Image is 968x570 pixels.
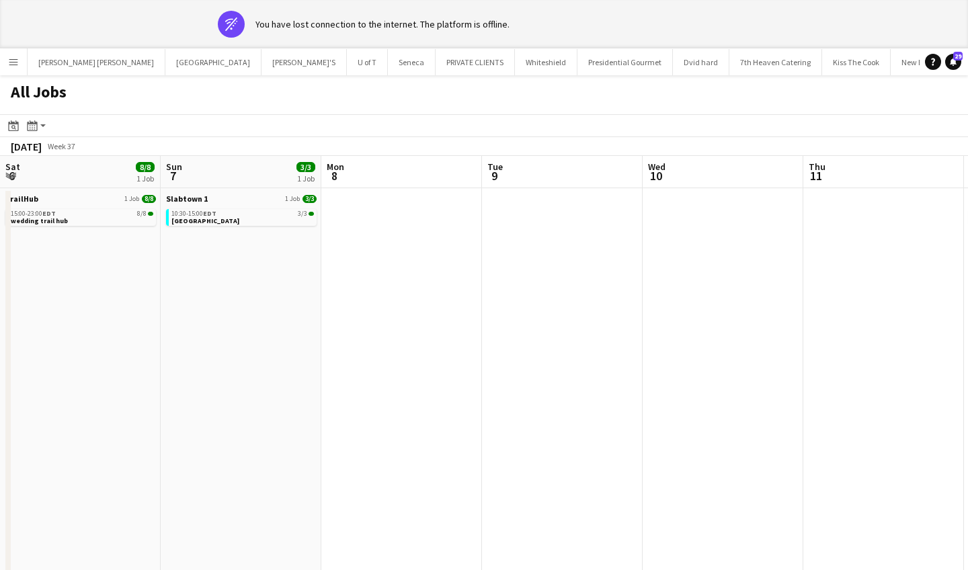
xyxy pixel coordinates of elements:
[137,210,147,217] span: 8/8
[142,195,156,203] span: 8/8
[309,212,314,216] span: 3/3
[577,49,673,75] button: Presidential Gourmet
[11,140,42,153] div: [DATE]
[648,161,665,173] span: Wed
[3,168,20,184] span: 6
[165,49,261,75] button: [GEOGRAPHIC_DATA]
[5,194,156,204] a: TrailHub1 Job8/8
[11,216,68,225] span: wedding trail hub
[388,49,436,75] button: Seneca
[11,210,56,217] span: 15:00-23:00
[673,49,729,75] button: Dvid hard
[807,168,825,184] span: 11
[436,49,515,75] button: PRIVATE CLIENTS
[5,194,38,204] span: TrailHub
[327,161,344,173] span: Mon
[203,209,216,218] span: EDT
[166,161,182,173] span: Sun
[485,168,503,184] span: 9
[325,168,344,184] span: 8
[171,209,314,225] a: 10:30-15:00EDT3/3[GEOGRAPHIC_DATA]
[28,49,165,75] button: [PERSON_NAME] [PERSON_NAME]
[953,52,963,60] span: 29
[809,161,825,173] span: Thu
[487,161,503,173] span: Tue
[148,212,153,216] span: 8/8
[729,49,822,75] button: 7th Heaven Catering
[136,173,154,184] div: 1 Job
[297,173,315,184] div: 1 Job
[44,141,78,151] span: Week 37
[891,49,951,75] button: New Board
[515,49,577,75] button: Whiteshield
[164,168,182,184] span: 7
[255,18,510,30] div: You have lost connection to the internet. The platform is offline.
[166,194,317,204] a: Slabtown 11 Job3/3
[42,209,56,218] span: EDT
[261,49,347,75] button: [PERSON_NAME]'S
[302,195,317,203] span: 3/3
[285,195,300,203] span: 1 Job
[136,162,155,172] span: 8/8
[296,162,315,172] span: 3/3
[124,195,139,203] span: 1 Job
[171,216,239,225] span: Slabtown
[11,209,153,225] a: 15:00-23:00EDT8/8wedding trail hub
[5,161,20,173] span: Sat
[5,194,156,229] div: TrailHub1 Job8/815:00-23:00EDT8/8wedding trail hub
[945,54,961,70] a: 29
[166,194,208,204] span: Slabtown 1
[171,210,216,217] span: 10:30-15:00
[166,194,317,229] div: Slabtown 11 Job3/310:30-15:00EDT3/3[GEOGRAPHIC_DATA]
[298,210,307,217] span: 3/3
[646,168,665,184] span: 10
[347,49,388,75] button: U of T
[822,49,891,75] button: Kiss The Cook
